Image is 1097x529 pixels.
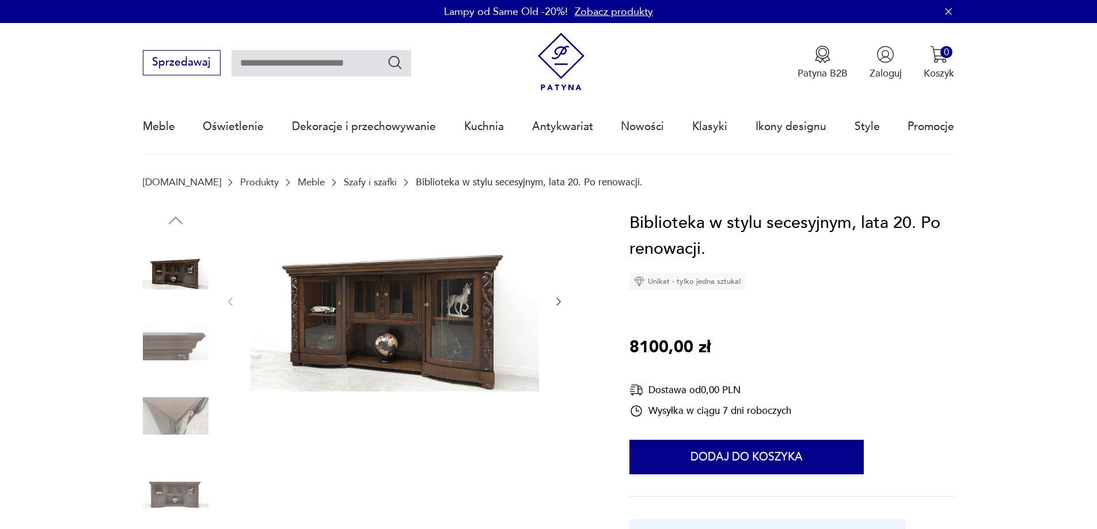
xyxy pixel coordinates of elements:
[532,100,593,153] a: Antykwariat
[798,45,848,80] a: Ikona medaluPatyna B2B
[464,100,504,153] a: Kuchnia
[143,50,221,75] button: Sprzedawaj
[143,100,175,153] a: Meble
[629,440,864,474] button: Dodaj do koszyka
[908,100,954,153] a: Promocje
[629,383,643,397] img: Ikona dostawy
[930,45,948,63] img: Ikona koszyka
[143,456,208,522] img: Zdjęcie produktu Biblioteka w stylu secesyjnym, lata 20. Po renowacji.
[629,210,954,262] h1: Biblioteka w stylu secesyjnym, lata 20. Po renowacji.
[924,67,954,80] p: Koszyk
[292,100,436,153] a: Dekoracje i przechowywanie
[143,59,221,68] a: Sprzedawaj
[855,100,880,153] a: Style
[444,5,568,19] p: Lampy od Same Old -20%!
[344,177,397,188] a: Szafy i szafki
[387,54,404,71] button: Szukaj
[870,67,902,80] p: Zaloguj
[240,177,279,188] a: Produkty
[798,67,848,80] p: Patyna B2B
[621,100,664,153] a: Nowości
[575,5,653,19] a: Zobacz produkty
[629,383,791,397] div: Dostawa od 0,00 PLN
[692,100,727,153] a: Klasyki
[814,45,832,63] img: Ikona medalu
[143,310,208,375] img: Zdjęcie produktu Biblioteka w stylu secesyjnym, lata 20. Po renowacji.
[250,210,539,391] img: Zdjęcie produktu Biblioteka w stylu secesyjnym, lata 20. Po renowacji.
[416,177,643,188] p: Biblioteka w stylu secesyjnym, lata 20. Po renowacji.
[298,177,325,188] a: Meble
[143,237,208,302] img: Zdjęcie produktu Biblioteka w stylu secesyjnym, lata 20. Po renowacji.
[629,334,711,361] p: 8100,00 zł
[940,46,952,58] div: 0
[756,100,826,153] a: Ikony designu
[629,273,746,290] div: Unikat - tylko jedna sztuka!
[924,45,954,80] button: 0Koszyk
[876,45,894,63] img: Ikonka użytkownika
[629,404,791,418] div: Wysyłka w ciągu 7 dni roboczych
[798,45,848,80] button: Patyna B2B
[532,33,590,91] img: Patyna - sklep z meblami i dekoracjami vintage
[870,45,902,80] button: Zaloguj
[143,383,208,449] img: Zdjęcie produktu Biblioteka w stylu secesyjnym, lata 20. Po renowacji.
[203,100,264,153] a: Oświetlenie
[634,276,644,287] img: Ikona diamentu
[143,177,221,188] a: [DOMAIN_NAME]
